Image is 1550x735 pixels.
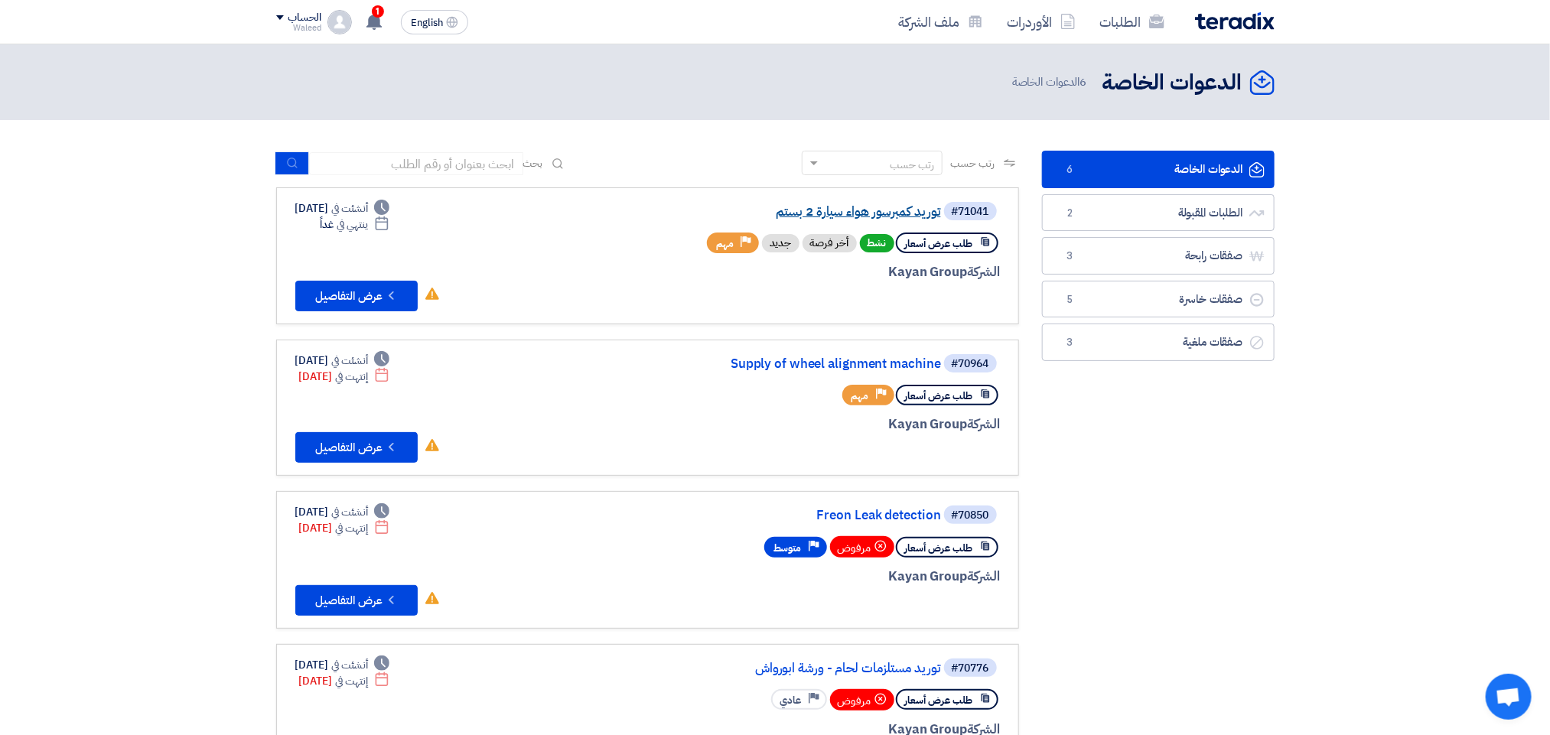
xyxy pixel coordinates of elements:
div: Kayan Group [632,567,1000,587]
a: صفقات ملغية3 [1042,324,1275,361]
span: طلب عرض أسعار [905,389,973,403]
img: profile_test.png [327,10,352,34]
a: توريد مستلزمات لحام - ورشة ابورواش [635,662,941,675]
span: أنشئت في [331,657,368,673]
span: الشركة [967,567,1000,586]
span: 2 [1061,206,1079,221]
span: مهم [716,236,734,251]
button: English [401,10,468,34]
span: أنشئت في [331,353,368,369]
span: 3 [1061,249,1079,264]
span: رتب حسب [950,155,994,171]
div: #70850 [952,510,989,521]
span: إنتهت في [335,673,368,689]
a: Freon Leak detection [635,509,941,522]
span: 5 [1061,292,1079,307]
h2: الدعوات الخاصة [1102,68,1242,98]
span: ينتهي في [337,216,368,233]
span: عادي [780,693,802,707]
span: متوسط [773,541,802,555]
a: الطلبات المقبولة2 [1042,194,1275,232]
div: #70776 [952,663,989,674]
span: طلب عرض أسعار [905,541,973,555]
span: 1 [372,5,384,18]
span: طلب عرض أسعار [905,236,973,251]
span: أنشئت في [331,200,368,216]
div: #70964 [952,359,989,369]
button: عرض التفاصيل [295,432,418,463]
span: 6 [1061,162,1079,177]
div: [DATE] [299,673,390,689]
img: Teradix logo [1195,12,1275,30]
div: جديد [762,234,799,252]
span: 3 [1061,335,1079,350]
span: إنتهت في [335,520,368,536]
div: الحساب [288,11,321,24]
a: صفقات رابحة3 [1042,237,1275,275]
div: غداً [320,216,389,233]
a: توريد كمبرسور هواء سيارة 2 بستم [635,205,941,219]
button: عرض التفاصيل [295,281,418,311]
span: 6 [1080,73,1087,90]
a: Supply of wheel alignment machine [635,357,941,371]
a: الأوردرات [995,4,1088,40]
a: الدعوات الخاصة6 [1042,151,1275,188]
span: طلب عرض أسعار [905,693,973,707]
a: الطلبات [1088,4,1177,40]
div: [DATE] [295,504,390,520]
a: صفقات خاسرة5 [1042,281,1275,318]
button: عرض التفاصيل [295,585,418,616]
div: مرفوض [830,689,894,711]
div: #71041 [952,207,989,217]
input: ابحث بعنوان أو رقم الطلب [309,152,523,175]
div: Waleed [276,24,321,32]
span: الدعوات الخاصة [1012,73,1090,91]
span: الشركة [967,415,1000,434]
div: رتب حسب [890,157,934,173]
span: English [411,18,443,28]
div: [DATE] [299,520,390,536]
div: مرفوض [830,536,894,558]
div: [DATE] [299,369,390,385]
div: أخر فرصة [803,234,857,252]
span: نشط [860,234,894,252]
div: [DATE] [295,657,390,673]
a: ملف الشركة [887,4,995,40]
span: بحث [523,155,543,171]
div: Kayan Group [632,415,1000,434]
span: مهم [852,389,869,403]
span: أنشئت في [331,504,368,520]
span: إنتهت في [335,369,368,385]
div: [DATE] [295,200,390,216]
a: Open chat [1486,674,1532,720]
div: Kayan Group [632,262,1000,282]
div: [DATE] [295,353,390,369]
span: الشركة [967,262,1000,281]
